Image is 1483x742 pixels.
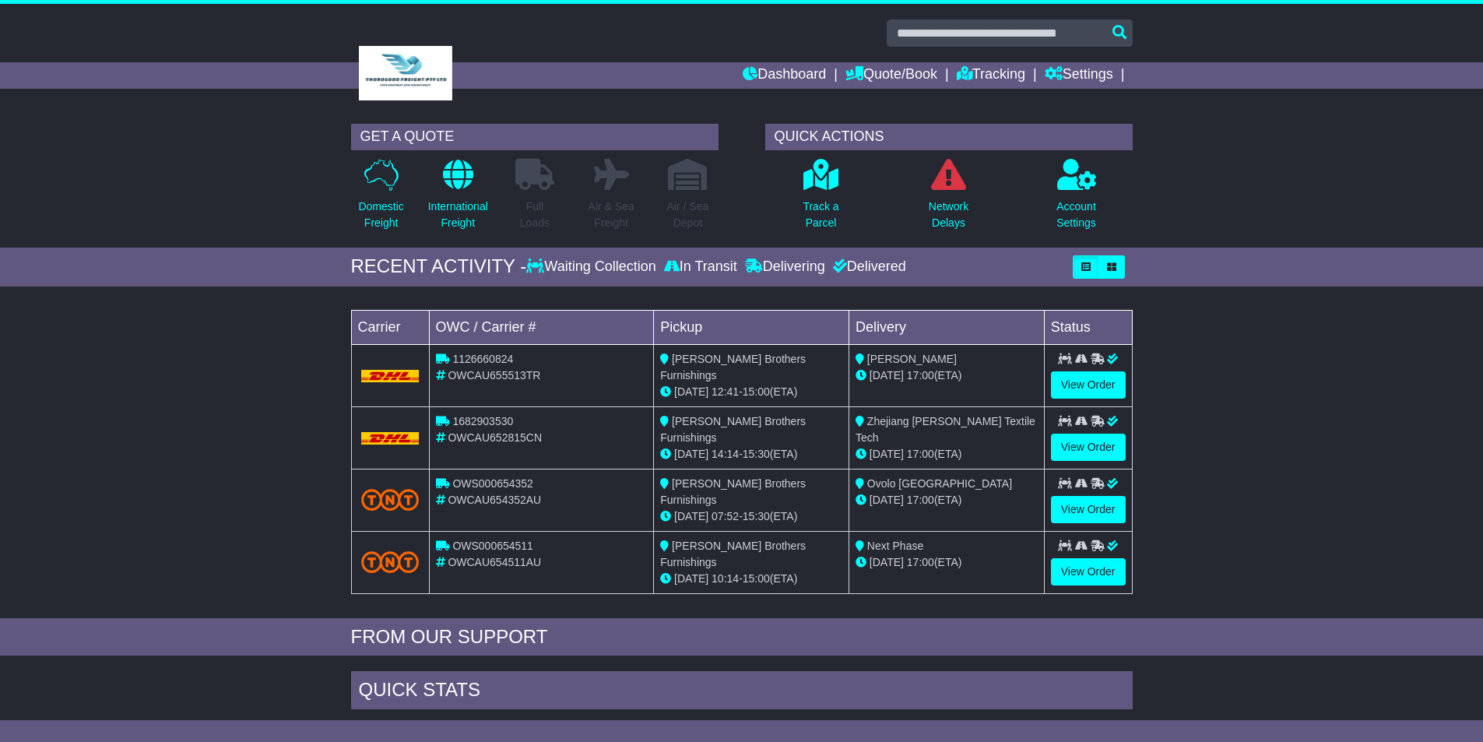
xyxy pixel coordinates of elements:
[741,258,829,276] div: Delivering
[1056,158,1097,240] a: AccountSettings
[907,369,934,382] span: 17:00
[803,199,838,231] p: Track a Parcel
[660,540,806,568] span: [PERSON_NAME] Brothers Furnishings
[928,158,969,240] a: NetworkDelays
[957,62,1025,89] a: Tracking
[674,448,708,460] span: [DATE]
[660,477,806,506] span: [PERSON_NAME] Brothers Furnishings
[743,572,770,585] span: 15:00
[867,540,923,552] span: Next Phase
[867,477,1012,490] span: Ovolo [GEOGRAPHIC_DATA]
[712,510,739,522] span: 07:52
[856,492,1038,508] div: (ETA)
[907,448,934,460] span: 17:00
[452,540,533,552] span: OWS000654511
[674,385,708,398] span: [DATE]
[870,494,904,506] span: [DATE]
[743,448,770,460] span: 15:30
[1051,371,1126,399] a: View Order
[448,431,542,444] span: OWCAU652815CN
[351,124,719,150] div: GET A QUOTE
[743,385,770,398] span: 15:00
[357,158,404,240] a: DomesticFreight
[654,310,849,344] td: Pickup
[660,446,842,462] div: - (ETA)
[743,510,770,522] span: 15:30
[429,310,654,344] td: OWC / Carrier #
[743,62,826,89] a: Dashboard
[660,415,806,444] span: [PERSON_NAME] Brothers Furnishings
[660,258,741,276] div: In Transit
[452,477,533,490] span: OWS000654352
[660,353,806,382] span: [PERSON_NAME] Brothers Furnishings
[448,369,540,382] span: OWCAU655513TR
[515,199,554,231] p: Full Loads
[712,448,739,460] span: 14:14
[849,310,1044,344] td: Delivery
[448,556,541,568] span: OWCAU654511AU
[907,556,934,568] span: 17:00
[1045,62,1113,89] a: Settings
[856,554,1038,571] div: (ETA)
[351,255,527,278] div: RECENT ACTIVITY -
[361,432,420,445] img: DHL.png
[526,258,659,276] div: Waiting Collection
[361,370,420,382] img: DHL.png
[452,353,513,365] span: 1126660824
[660,384,842,400] div: - (ETA)
[660,508,842,525] div: - (ETA)
[1044,310,1132,344] td: Status
[712,385,739,398] span: 12:41
[1056,199,1096,231] p: Account Settings
[867,353,957,365] span: [PERSON_NAME]
[802,158,839,240] a: Track aParcel
[1051,558,1126,586] a: View Order
[427,158,489,240] a: InternationalFreight
[765,124,1133,150] div: QUICK ACTIONS
[1051,434,1126,461] a: View Order
[1051,496,1126,523] a: View Order
[856,415,1035,444] span: Zhejiang [PERSON_NAME] Textile Tech
[845,62,937,89] a: Quote/Book
[712,572,739,585] span: 10:14
[674,572,708,585] span: [DATE]
[448,494,541,506] span: OWCAU654352AU
[929,199,968,231] p: Network Delays
[907,494,934,506] span: 17:00
[358,199,403,231] p: Domestic Freight
[870,556,904,568] span: [DATE]
[589,199,634,231] p: Air & Sea Freight
[667,199,709,231] p: Air / Sea Depot
[870,448,904,460] span: [DATE]
[660,571,842,587] div: - (ETA)
[674,510,708,522] span: [DATE]
[351,310,429,344] td: Carrier
[856,446,1038,462] div: (ETA)
[452,415,513,427] span: 1682903530
[351,671,1133,713] div: Quick Stats
[428,199,488,231] p: International Freight
[361,489,420,510] img: TNT_Domestic.png
[856,367,1038,384] div: (ETA)
[870,369,904,382] span: [DATE]
[351,626,1133,649] div: FROM OUR SUPPORT
[829,258,906,276] div: Delivered
[361,551,420,572] img: TNT_Domestic.png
